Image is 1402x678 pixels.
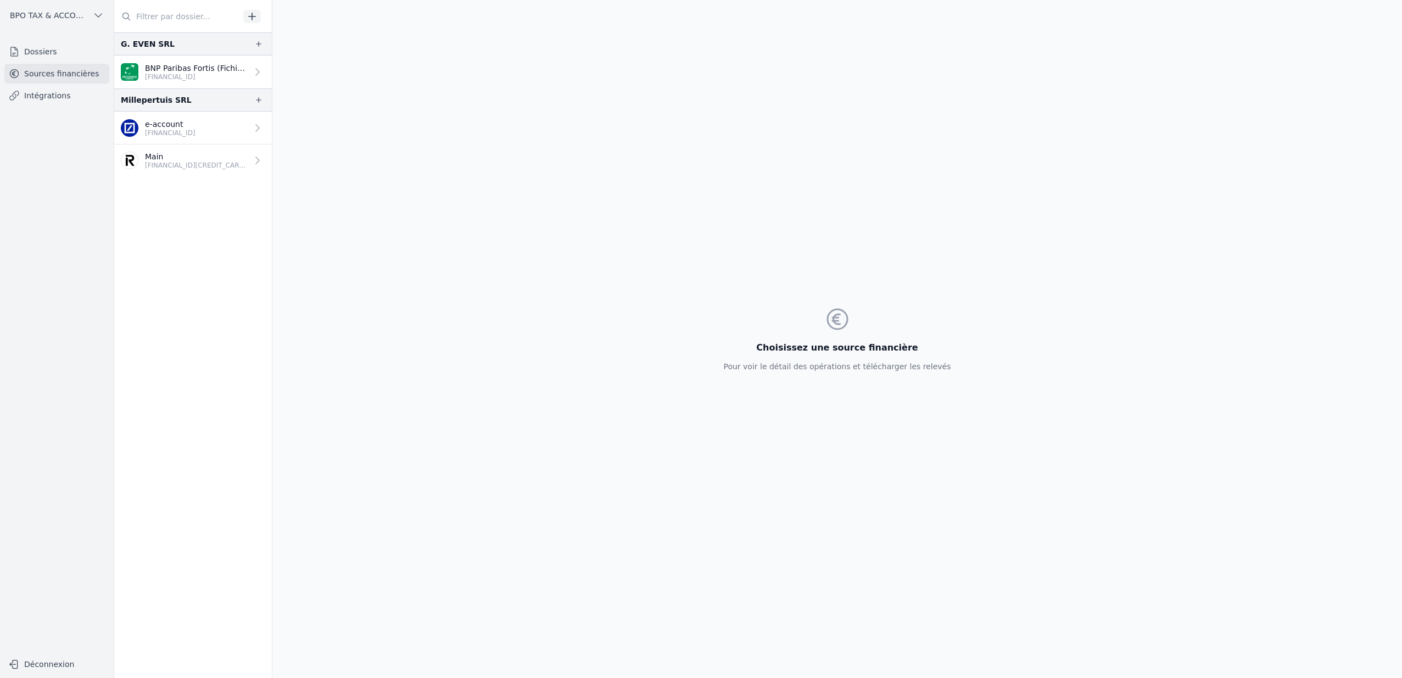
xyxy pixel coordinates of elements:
[723,361,951,372] p: Pour voir le détail des opérations et télécharger les relevés
[114,55,272,88] a: BNP Paribas Fortis (Fichiers importés) [FINANCIAL_ID]
[114,112,272,145] a: e-account [FINANCIAL_ID]
[121,152,138,169] img: revolut.png
[4,655,109,673] button: Déconnexion
[4,7,109,24] button: BPO TAX & ACCOUNTANCY SRL
[4,86,109,105] a: Intégrations
[145,129,196,137] p: [FINANCIAL_ID]
[145,73,248,81] p: [FINANCIAL_ID]
[10,10,88,21] span: BPO TAX & ACCOUNTANCY SRL
[121,93,192,107] div: Millepertuis SRL
[4,64,109,84] a: Sources financières
[4,42,109,62] a: Dossiers
[121,37,175,51] div: G. EVEN SRL
[145,161,248,170] p: [FINANCIAL_ID][CREDIT_CARD_NUMBER]
[121,119,138,137] img: deutschebank.png
[114,7,239,26] input: Filtrer par dossier...
[114,145,272,177] a: Main [FINANCIAL_ID][CREDIT_CARD_NUMBER]
[145,151,248,162] p: Main
[121,63,138,81] img: BNP_BE_BUSINESS_GEBABEBB.png
[145,119,196,130] p: e-account
[723,341,951,354] h3: Choisissez une source financière
[145,63,248,74] p: BNP Paribas Fortis (Fichiers importés)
